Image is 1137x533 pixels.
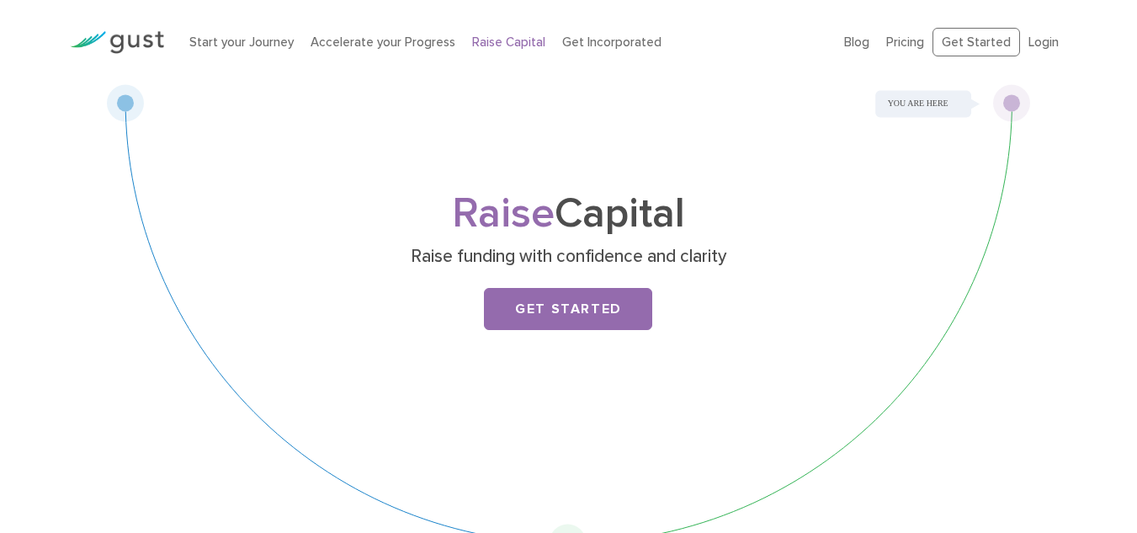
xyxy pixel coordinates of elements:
[886,35,924,50] a: Pricing
[484,288,652,330] a: Get Started
[932,28,1020,57] a: Get Started
[472,35,545,50] a: Raise Capital
[70,31,164,54] img: Gust Logo
[311,35,455,50] a: Accelerate your Progress
[452,189,555,238] span: Raise
[562,35,661,50] a: Get Incorporated
[844,35,869,50] a: Blog
[236,195,901,233] h1: Capital
[1028,35,1059,50] a: Login
[189,35,294,50] a: Start your Journey
[242,245,895,269] p: Raise funding with confidence and clarity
